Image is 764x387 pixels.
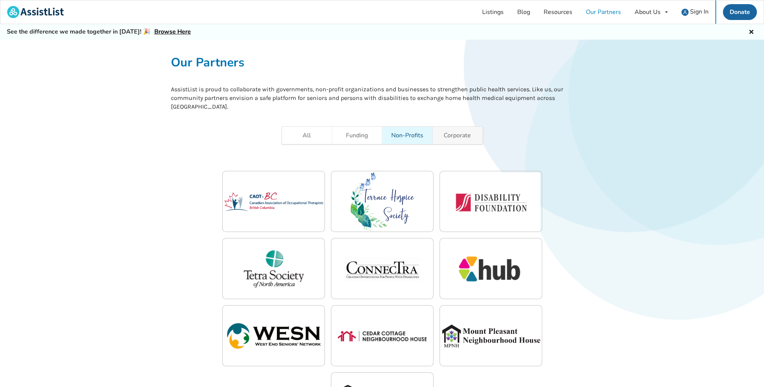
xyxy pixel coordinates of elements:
[432,127,483,144] a: Corporate
[681,9,689,16] img: user icon
[331,306,434,367] img: cedar-cottage-neighbourhood-house-assistlist-partner
[675,0,715,24] a: user icon Sign In
[440,238,543,299] img: south-vancouver-seniors-hub-assistlist-partner
[382,127,432,144] a: Non-Profits
[635,9,661,15] div: About Us
[510,0,537,24] a: Blog
[7,28,191,36] h5: See the difference we made together in [DATE]! 🎉
[223,171,325,232] img: canadian-association-of-occupational-therapists,-british-columbia-assistlist-partner
[154,28,191,36] a: Browse Here
[7,6,64,18] img: assistlist-logo
[282,127,332,144] a: All
[331,171,434,232] img: terrace-hospice-society-assistlist-partner
[537,0,579,24] a: Resources
[171,85,593,111] p: AssistList is proud to collaborate with governments, non-profit organizations and businesses to s...
[723,4,757,20] a: Donate
[690,8,709,16] span: Sign In
[475,0,510,24] a: Listings
[579,0,628,24] a: Our Partners
[440,171,543,232] img: disability-foundation-assistlist-partner
[223,238,325,299] img: tetra-society-of-north-america-assistlist-partner
[171,55,593,70] h1: Our Partners
[332,127,382,144] a: Funding
[440,306,543,367] img: mount-pleasant-neighbourhood-house-assistlist-partner
[331,238,434,299] img: connectra-assistlist-partner
[223,306,325,367] img: west-end-seniors’-network-assistlist-partner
